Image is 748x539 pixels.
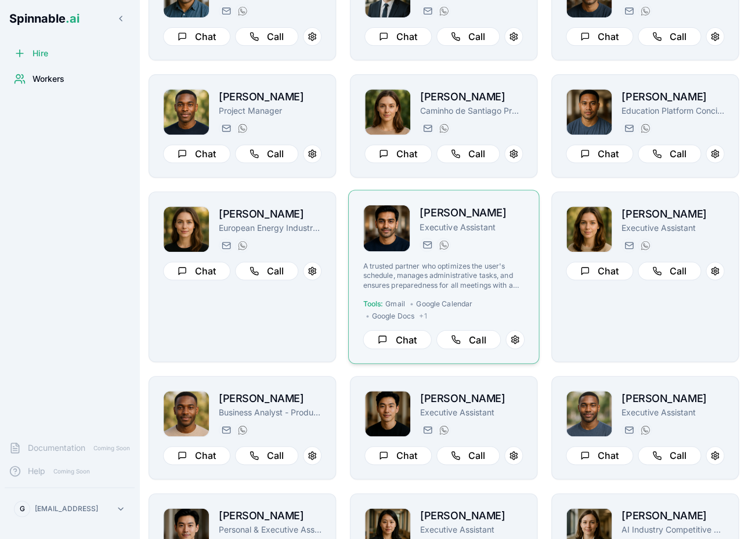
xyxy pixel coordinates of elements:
[235,144,298,163] button: Call
[420,390,523,407] h2: [PERSON_NAME]
[638,238,652,252] button: WhatsApp
[436,4,450,18] button: WhatsApp
[219,89,321,105] h2: [PERSON_NAME]
[219,121,233,135] button: Send email to brian.robinson@getspinnable.ai
[638,121,652,135] button: WhatsApp
[420,205,525,222] h2: [PERSON_NAME]
[420,121,434,135] button: Send email to gloria.simon@getspinnable.ai
[420,423,434,437] button: Send email to duc.goto@getspinnable.ai
[621,4,635,18] button: Send email to manuel.mehta@getspinnable.ai
[363,330,431,349] button: Chat
[621,508,724,524] h2: [PERSON_NAME]
[9,12,80,26] span: Spinnable
[621,89,724,105] h2: [PERSON_NAME]
[163,446,230,465] button: Chat
[566,27,633,46] button: Chat
[436,27,500,46] button: Call
[436,423,450,437] button: WhatsApp
[621,407,724,418] p: Executive Assistant
[9,497,130,520] button: G[EMAIL_ADDRESS]
[410,299,414,309] span: •
[235,423,249,437] button: WhatsApp
[235,446,298,465] button: Call
[219,206,321,222] h2: [PERSON_NAME]
[219,222,321,234] p: European Energy Industry Analyst
[219,105,321,117] p: Project Manager
[219,407,321,418] p: Business Analyst - Product Metrics
[621,121,635,135] button: Send email to michael.taufa@getspinnable.ai
[32,73,64,85] span: Workers
[439,124,449,133] img: WhatsApp
[419,311,427,320] span: + 1
[219,524,321,536] p: Personal & Executive Assistant
[235,238,249,252] button: WhatsApp
[385,299,405,309] span: Gmail
[365,311,369,320] span: •
[66,12,80,26] span: .ai
[363,299,383,309] span: Tools:
[235,4,249,18] button: WhatsApp
[420,221,525,233] p: Executive Assistant
[621,423,635,437] button: Send email to adam.larsen@getspinnable.ai
[420,89,523,105] h2: [PERSON_NAME]
[436,330,501,349] button: Call
[638,262,701,280] button: Call
[238,425,247,435] img: WhatsApp
[621,222,724,234] p: Executive Assistant
[439,6,449,16] img: WhatsApp
[238,124,247,133] img: WhatsApp
[566,207,612,252] img: Daisy BorgesSmith
[621,524,724,536] p: AI Industry Competitive Analyst
[621,206,724,222] h2: [PERSON_NAME]
[238,241,247,250] img: WhatsApp
[638,144,701,163] button: Call
[50,466,93,477] span: Coming Soon
[439,425,449,435] img: WhatsApp
[641,124,650,133] img: WhatsApp
[235,121,249,135] button: WhatsApp
[90,443,133,454] span: Coming Soon
[163,144,230,163] button: Chat
[566,391,612,436] img: Adam Larsen
[219,4,233,18] button: Send email to joao.vai@getspinnable.ai
[420,105,523,117] p: Caminho de Santiago Preparation Assistant
[621,105,724,117] p: Education Platform Concierge
[641,425,650,435] img: WhatsApp
[238,6,247,16] img: WhatsApp
[436,144,500,163] button: Call
[235,262,298,280] button: Call
[364,27,432,46] button: Chat
[20,504,25,513] span: G
[420,524,523,536] p: Executive Assistant
[219,423,233,437] button: Send email to jonas.berg@getspinnable.ai
[364,446,432,465] button: Chat
[219,390,321,407] h2: [PERSON_NAME]
[28,442,85,454] span: Documentation
[621,390,724,407] h2: [PERSON_NAME]
[32,48,48,59] span: Hire
[566,89,612,135] img: Michael Taufa
[365,391,410,436] img: Duc Goto
[164,207,209,252] img: Daniela Anderson
[439,240,449,249] img: WhatsApp
[35,504,98,513] p: [EMAIL_ADDRESS]
[436,238,450,252] button: WhatsApp
[164,391,209,436] img: Jonas Berg
[372,311,414,320] span: Google Docs
[621,238,635,252] button: Send email to daisy.borgessmith@getspinnable.ai
[436,121,450,135] button: WhatsApp
[364,144,432,163] button: Chat
[436,446,500,465] button: Call
[420,508,523,524] h2: [PERSON_NAME]
[420,238,433,252] button: Send email to tariq.muller@getspinnable.ai
[638,4,652,18] button: WhatsApp
[365,89,410,135] img: Gloria Simon
[566,262,633,280] button: Chat
[641,6,650,16] img: WhatsApp
[163,262,230,280] button: Chat
[219,238,233,252] button: Send email to daniela.anderson@getspinnable.ai
[566,446,633,465] button: Chat
[164,89,209,135] img: Brian Robinson
[219,508,321,524] h2: [PERSON_NAME]
[28,465,45,477] span: Help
